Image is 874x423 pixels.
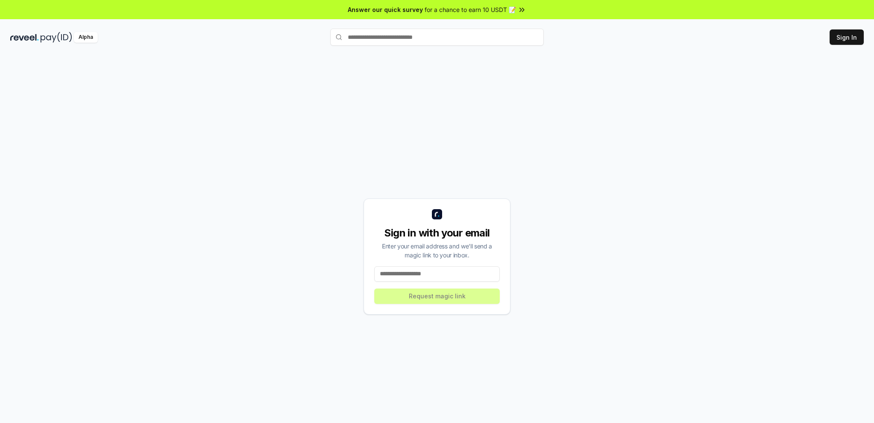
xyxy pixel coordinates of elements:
span: for a chance to earn 10 USDT 📝 [425,5,516,14]
img: pay_id [41,32,72,43]
img: logo_small [432,209,442,219]
img: reveel_dark [10,32,39,43]
span: Answer our quick survey [348,5,423,14]
button: Sign In [830,29,864,45]
div: Enter your email address and we’ll send a magic link to your inbox. [374,242,500,260]
div: Sign in with your email [374,226,500,240]
div: Alpha [74,32,98,43]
